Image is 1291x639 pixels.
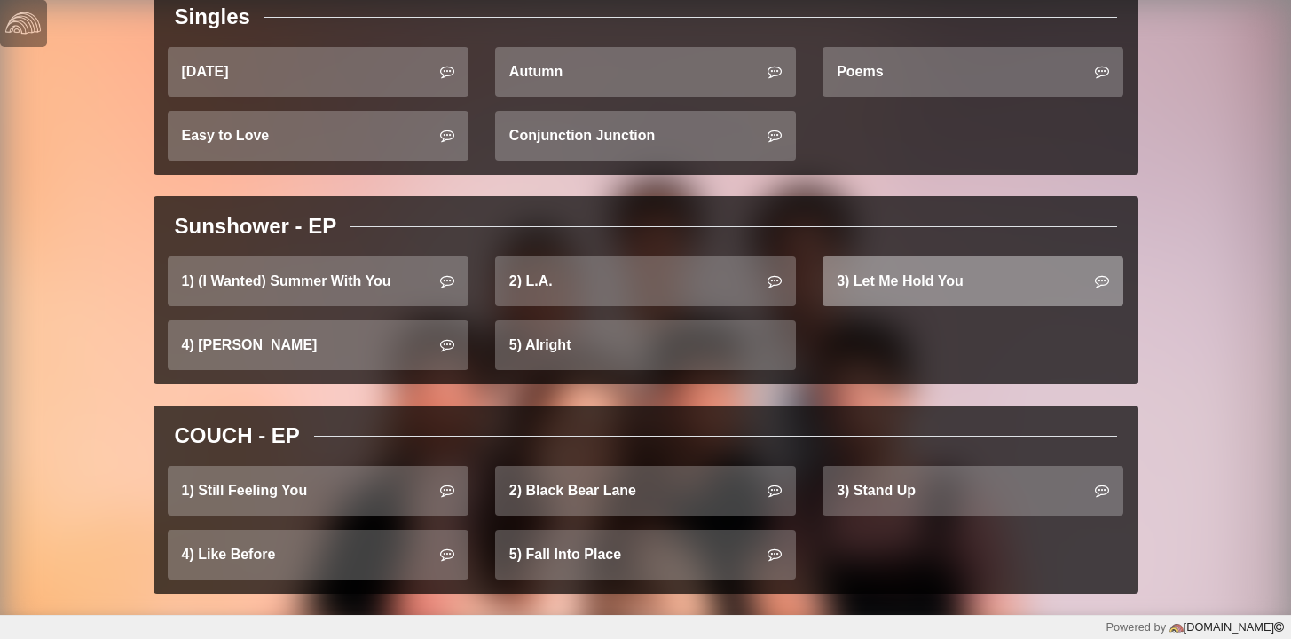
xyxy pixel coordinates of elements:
a: [DATE] [168,47,468,97]
a: Easy to Love [168,111,468,161]
div: COUCH - EP [175,420,300,452]
a: 5) Fall Into Place [495,530,796,580]
a: 4) [PERSON_NAME] [168,320,468,370]
a: Conjunction Junction [495,111,796,161]
a: 1) Still Feeling You [168,466,468,516]
a: Poems [823,47,1123,97]
a: 4) Like Before [168,530,468,580]
a: 1) (I Wanted) Summer With You [168,256,468,306]
img: logo-white-4c48a5e4bebecaebe01ca5a9d34031cfd3d4ef9ae749242e8c4bf12ef99f53e8.png [5,5,41,41]
div: Sunshower - EP [175,210,337,242]
a: 3) Stand Up [823,466,1123,516]
a: 5) Alright [495,320,796,370]
a: [DOMAIN_NAME] [1166,620,1284,634]
div: Powered by [1106,619,1284,635]
a: Autumn [495,47,796,97]
div: Singles [175,1,250,33]
a: 2) L.A. [495,256,796,306]
img: logo-color-e1b8fa5219d03fcd66317c3d3cfaab08a3c62fe3c3b9b34d55d8365b78b1766b.png [1169,621,1184,635]
a: 2) Black Bear Lane [495,466,796,516]
a: 3) Let Me Hold You [823,256,1123,306]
